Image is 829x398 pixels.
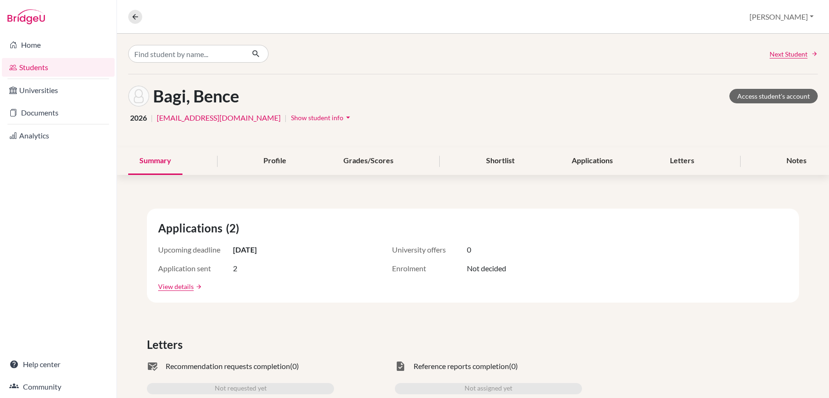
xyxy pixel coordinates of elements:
[392,263,467,274] span: Enrolment
[343,113,353,122] i: arrow_drop_down
[2,36,115,54] a: Home
[158,263,233,274] span: Application sent
[166,361,290,372] span: Recommendation requests completion
[770,49,818,59] a: Next Student
[290,361,299,372] span: (0)
[659,147,705,175] div: Letters
[2,126,115,145] a: Analytics
[291,110,353,125] button: Show student infoarrow_drop_down
[2,103,115,122] a: Documents
[2,377,115,396] a: Community
[2,81,115,100] a: Universities
[158,220,226,237] span: Applications
[465,383,512,394] span: Not assigned yet
[158,282,194,291] a: View details
[509,361,518,372] span: (0)
[252,147,298,175] div: Profile
[215,383,267,394] span: Not requested yet
[2,355,115,374] a: Help center
[158,244,233,255] span: Upcoming deadline
[332,147,405,175] div: Grades/Scores
[729,89,818,103] a: Access student's account
[157,112,281,123] a: [EMAIL_ADDRESS][DOMAIN_NAME]
[291,114,343,122] span: Show student info
[7,9,45,24] img: Bridge-U
[395,361,406,372] span: task
[128,45,244,63] input: Find student by name...
[414,361,509,372] span: Reference reports completion
[2,58,115,77] a: Students
[467,244,471,255] span: 0
[284,112,287,123] span: |
[560,147,624,175] div: Applications
[770,49,807,59] span: Next Student
[745,8,818,26] button: [PERSON_NAME]
[233,263,237,274] span: 2
[194,283,202,290] a: arrow_forward
[130,112,147,123] span: 2026
[467,263,506,274] span: Not decided
[226,220,243,237] span: (2)
[147,361,158,372] span: mark_email_read
[128,86,149,107] img: Bence Bagi's avatar
[475,147,526,175] div: Shortlist
[147,336,186,353] span: Letters
[775,147,818,175] div: Notes
[233,244,257,255] span: [DATE]
[153,86,239,106] h1: Bagi, Bence
[128,147,182,175] div: Summary
[392,244,467,255] span: University offers
[151,112,153,123] span: |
